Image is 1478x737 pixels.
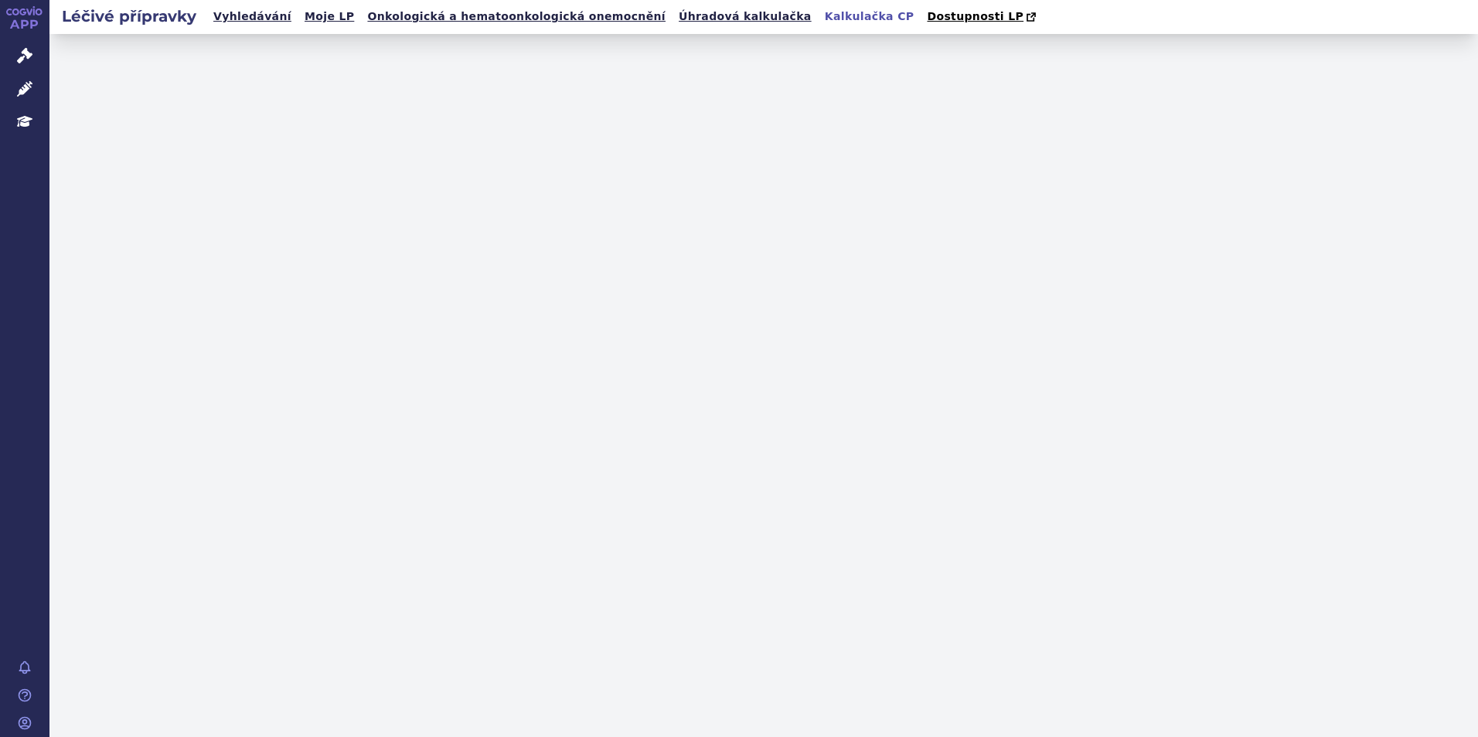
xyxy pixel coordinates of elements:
a: Úhradová kalkulačka [674,6,816,27]
a: Kalkulačka CP [820,6,919,27]
h2: Léčivé přípravky [49,5,209,27]
a: Moje LP [300,6,359,27]
a: Dostupnosti LP [922,6,1044,28]
span: Dostupnosti LP [927,10,1023,22]
a: Onkologická a hematoonkologická onemocnění [363,6,670,27]
a: Vyhledávání [209,6,296,27]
